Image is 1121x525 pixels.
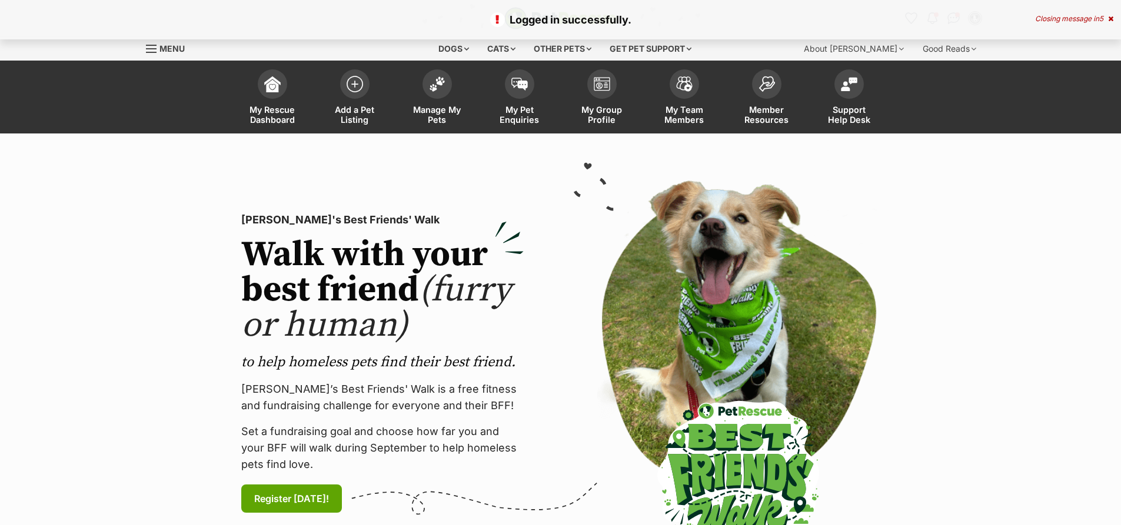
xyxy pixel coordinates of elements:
[823,105,876,125] span: Support Help Desk
[525,37,600,61] div: Other pets
[429,76,445,92] img: manage-my-pets-icon-02211641906a0b7f246fdf0571729dbe1e7629f14944591b6c1af311fb30b64b.svg
[159,44,185,53] span: Menu
[479,37,524,61] div: Cats
[430,37,477,61] div: Dogs
[511,78,528,91] img: pet-enquiries-icon-7e3ad2cf08bfb03b45e93fb7055b45f3efa6380592205ae92323e6603595dc1f.svg
[478,63,561,133] a: My Pet Enquiries
[808,63,890,133] a: Support Help Desk
[658,105,711,125] span: My Team Members
[231,63,314,133] a: My Rescue Dashboard
[328,105,381,125] span: Add a Pet Listing
[796,37,912,61] div: About [PERSON_NAME]
[594,77,610,91] img: group-profile-icon-3fa3cf56718a62981997c0bc7e787c4b2cf8bcc04b72c1350f741eb67cf2f40e.svg
[241,268,511,347] span: (furry or human)
[396,63,478,133] a: Manage My Pets
[740,105,793,125] span: Member Resources
[254,491,329,506] span: Register [DATE]!
[493,105,546,125] span: My Pet Enquiries
[241,212,524,228] p: [PERSON_NAME]'s Best Friends' Walk
[241,484,342,513] a: Register [DATE]!
[146,37,193,58] a: Menu
[246,105,299,125] span: My Rescue Dashboard
[241,238,524,343] h2: Walk with your best friend
[576,105,628,125] span: My Group Profile
[726,63,808,133] a: Member Resources
[241,353,524,372] p: to help homeless pets find their best friend.
[643,63,726,133] a: My Team Members
[241,381,524,414] p: [PERSON_NAME]’s Best Friends' Walk is a free fitness and fundraising challenge for everyone and t...
[241,423,524,473] p: Set a fundraising goal and choose how far you and your BFF will walk during September to help hom...
[676,76,693,92] img: team-members-icon-5396bd8760b3fe7c0b43da4ab00e1e3bb1a5d9ba89233759b79545d2d3fc5d0d.svg
[759,76,775,92] img: member-resources-icon-8e73f808a243e03378d46382f2149f9095a855e16c252ad45f914b54edf8863c.svg
[264,76,281,92] img: dashboard-icon-eb2f2d2d3e046f16d808141f083e7271f6b2e854fb5c12c21221c1fb7104beca.svg
[347,76,363,92] img: add-pet-listing-icon-0afa8454b4691262ce3f59096e99ab1cd57d4a30225e0717b998d2c9b9846f56.svg
[411,105,464,125] span: Manage My Pets
[601,37,700,61] div: Get pet support
[914,37,984,61] div: Good Reads
[561,63,643,133] a: My Group Profile
[314,63,396,133] a: Add a Pet Listing
[841,77,857,91] img: help-desk-icon-fdf02630f3aa405de69fd3d07c3f3aa587a6932b1a1747fa1d2bba05be0121f9.svg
